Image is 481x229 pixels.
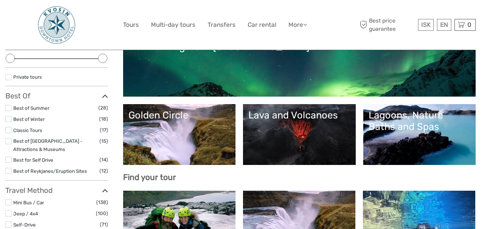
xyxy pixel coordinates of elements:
a: Lava and Volcanoes [248,109,350,160]
a: More [288,20,307,30]
div: EN [437,19,451,31]
a: Tours [123,20,139,30]
a: Classic Tours [13,127,42,133]
span: (28) [98,104,108,112]
div: Lagoons, Nature Baths and Spas [369,109,471,133]
a: Best of Winter [13,116,45,122]
span: (71) [100,220,108,229]
a: Private tours [13,74,42,80]
a: Car rental [248,20,276,30]
div: Golden Circle [128,109,230,121]
span: (12) [99,167,108,175]
span: (15) [99,137,108,145]
span: (100) [96,209,108,218]
a: Mini Bus / Car [13,200,44,205]
b: Find your tour [123,172,176,182]
a: Best of Reykjanes/Eruption Sites [13,168,87,174]
a: Jeep / 4x4 [13,211,38,216]
p: We're away right now. Please check back later! [10,13,81,18]
a: Transfers [208,20,235,30]
img: 48-093e29fa-b2a2-476f-8fe8-72743a87ce49_logo_big.jpg [37,5,76,44]
a: Lagoons, Nature Baths and Spas [369,109,471,160]
button: Open LiveChat chat widget [82,11,91,20]
a: Best of Summer [13,105,49,111]
span: ISK [421,21,431,28]
span: 0 [466,21,472,28]
span: (14) [99,156,108,164]
a: Best for Self Drive [13,157,53,163]
a: Self-Drive [13,222,36,228]
span: (18) [99,115,108,123]
span: Best price guarantee [358,17,417,33]
a: Multi-day tours [151,20,195,30]
div: Lava and Volcanoes [248,109,350,121]
h3: Travel Method [5,186,108,195]
a: Northern Lights in [GEOGRAPHIC_DATA] [128,41,471,91]
span: (17) [100,126,108,134]
a: Golden Circle [128,109,230,160]
span: (138) [96,198,108,206]
h3: Best Of [5,92,108,100]
a: Best of [GEOGRAPHIC_DATA] - Attractions & Museums [13,138,83,152]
